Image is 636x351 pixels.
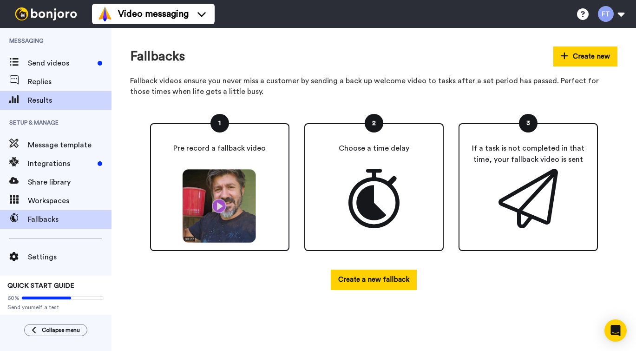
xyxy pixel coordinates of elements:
span: Results [28,95,111,106]
span: Video messaging [118,7,189,20]
button: Create a new fallback [331,270,417,290]
img: matt.png [179,169,261,243]
div: 3 [519,114,538,132]
p: Fallback videos ensure you never miss a customer by sending a back up welcome video to tasks afte... [130,76,617,97]
span: Message template [28,139,111,151]
p: Choose a time delay [339,143,409,154]
span: Send videos [28,58,94,69]
span: QUICK START GUIDE [7,283,74,289]
p: Pre record a fallback video [173,143,266,154]
h1: Fallbacks [130,49,185,64]
span: Share library [28,177,111,188]
span: Fallbacks [28,214,111,225]
button: Collapse menu [24,324,87,336]
button: Create new [553,46,617,66]
span: Send yourself a test [7,304,104,311]
span: 60% [7,294,20,302]
span: Replies [28,76,111,87]
span: Integrations [28,158,94,169]
p: If a task is not completed in that time, your fallback video is sent [467,143,590,165]
span: Workspaces [28,195,111,206]
div: 2 [365,114,383,132]
div: 1 [210,114,229,132]
span: Collapse menu [42,326,80,334]
div: Open Intercom Messenger [604,319,627,342]
span: Settings [28,252,111,263]
img: bj-logo-header-white.svg [11,7,81,20]
img: vm-color.svg [98,7,112,21]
